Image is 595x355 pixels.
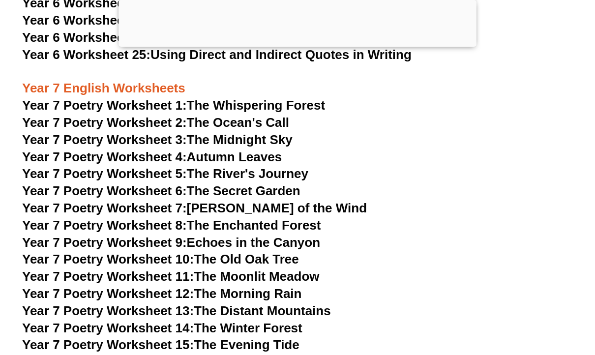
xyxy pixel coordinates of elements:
a: Year 7 Poetry Worksheet 14:The Winter Forest [22,321,302,335]
span: Year 7 Poetry Worksheet 5: [22,166,187,181]
a: Year 7 Poetry Worksheet 13:The Distant Mountains [22,303,331,318]
span: Year 7 Poetry Worksheet 12: [22,286,194,301]
span: Year 7 Poetry Worksheet 7: [22,201,187,215]
span: Year 6 Worksheet 25: [22,47,150,62]
span: Year 7 Poetry Worksheet 11: [22,269,194,284]
span: Year 6 Worksheet 24: [22,30,150,45]
a: Year 7 Poetry Worksheet 15:The Evening Tide [22,337,299,352]
iframe: Chat Widget [546,308,595,355]
a: Year 7 Poetry Worksheet 2:The Ocean's Call [22,115,289,130]
a: Year 7 Poetry Worksheet 1:The Whispering Forest [22,98,325,113]
a: Year 6 Worksheet 25:Using Direct and Indirect Quotes in Writing [22,47,412,62]
a: Year 7 Poetry Worksheet 10:The Old Oak Tree [22,252,299,266]
a: Year 7 Poetry Worksheet 12:The Morning Rain [22,286,301,301]
span: Year 7 Poetry Worksheet 8: [22,218,187,233]
span: Year 7 Poetry Worksheet 3: [22,132,187,147]
a: Year 6 Worksheet 24:Persuasive Writing Techniques [22,30,339,45]
span: Year 7 Poetry Worksheet 10: [22,252,194,266]
span: Year 7 Poetry Worksheet 15: [22,337,194,352]
span: Year 7 Poetry Worksheet 14: [22,321,194,335]
a: Year 7 Poetry Worksheet 4:Autumn Leaves [22,149,282,164]
span: Year 7 Poetry Worksheet 13: [22,303,194,318]
span: Year 7 Poetry Worksheet 2: [22,115,187,130]
a: Year 7 Poetry Worksheet 8:The Enchanted Forest [22,218,321,233]
span: Year 7 Poetry Worksheet 9: [22,235,187,250]
a: Year 7 Poetry Worksheet 3:The Midnight Sky [22,132,293,147]
a: Year 7 Poetry Worksheet 6:The Secret Garden [22,183,300,198]
span: Year 7 Poetry Worksheet 6: [22,183,187,198]
a: Year 6 Worksheet 23:Alliteration and Onomatopoeia [22,13,336,28]
a: Year 7 Poetry Worksheet 5:The River's Journey [22,166,308,181]
h3: Year 7 English Worksheets [22,64,573,97]
span: Year 6 Worksheet 23: [22,13,150,28]
a: Year 7 Poetry Worksheet 9:Echoes in the Canyon [22,235,320,250]
a: Year 7 Poetry Worksheet 11:The Moonlit Meadow [22,269,320,284]
a: Year 7 Poetry Worksheet 7:[PERSON_NAME] of the Wind [22,201,367,215]
span: Year 7 Poetry Worksheet 1: [22,98,187,113]
span: Year 7 Poetry Worksheet 4: [22,149,187,164]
